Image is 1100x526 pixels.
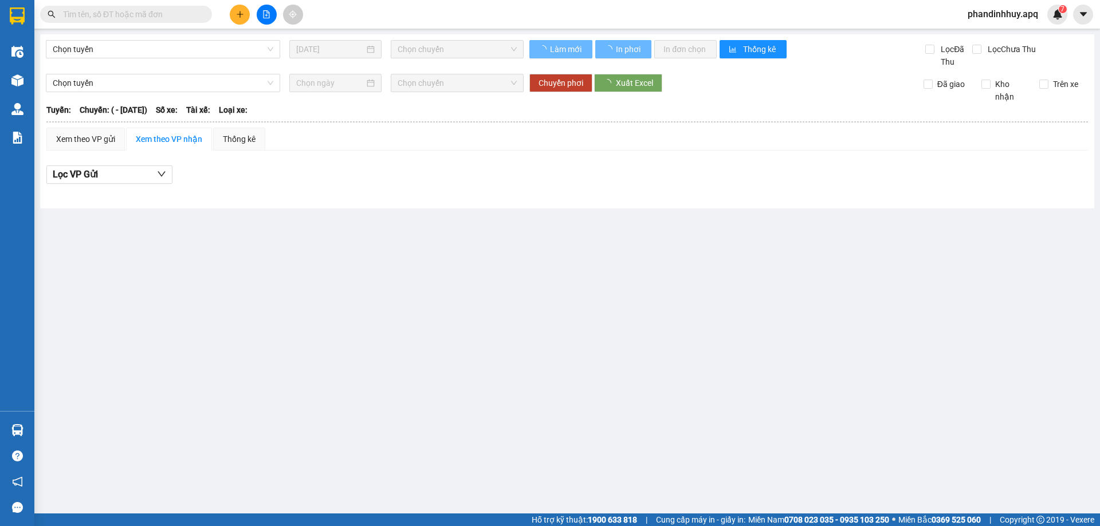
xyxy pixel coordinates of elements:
span: Chọn tuyến [53,74,273,92]
button: caret-down [1073,5,1093,25]
button: Lọc VP Gửi [46,165,172,184]
span: message [12,502,23,513]
img: warehouse-icon [11,74,23,86]
span: loading [539,45,548,53]
div: Xem theo VP nhận [136,133,202,145]
span: question-circle [12,450,23,461]
span: Hỗ trợ kỹ thuật: [532,513,637,526]
span: caret-down [1078,9,1089,19]
span: search [48,10,56,18]
img: warehouse-icon [11,46,23,58]
span: Kho nhận [991,78,1031,103]
img: solution-icon [11,132,23,144]
span: bar-chart [729,45,738,54]
span: Chọn tuyến [53,41,273,58]
img: logo-vxr [10,7,25,25]
input: Tìm tên, số ĐT hoặc mã đơn [63,8,198,21]
input: 14/09/2025 [296,43,364,56]
img: warehouse-icon [11,424,23,436]
b: Tuyến: [46,105,71,114]
span: 7 [1060,5,1064,13]
span: Lọc Đã Thu [936,43,972,68]
span: Số xe: [156,104,178,116]
span: notification [12,476,23,487]
span: file-add [262,10,270,18]
span: Trên xe [1048,78,1083,90]
sup: 7 [1059,5,1067,13]
span: Chọn chuyến [398,74,517,92]
strong: 1900 633 818 [588,515,637,524]
span: Chuyến: ( - [DATE]) [80,104,147,116]
strong: 0369 525 060 [932,515,981,524]
strong: 0708 023 035 - 0935 103 250 [784,515,889,524]
div: Xem theo VP gửi [56,133,115,145]
button: In đơn chọn [654,40,717,58]
span: Chọn chuyến [398,41,517,58]
button: Xuất Excel [594,74,662,92]
span: Miền Bắc [898,513,981,526]
span: down [157,169,166,179]
span: Lọc Chưa Thu [983,43,1038,56]
input: Chọn ngày [296,77,364,89]
span: | [646,513,647,526]
span: Đã giao [933,78,969,90]
span: copyright [1036,516,1044,524]
span: Miền Nam [748,513,889,526]
span: loading [604,45,614,53]
span: aim [289,10,297,18]
span: Loại xe: [219,104,247,116]
button: plus [230,5,250,25]
button: Chuyển phơi [529,74,592,92]
img: icon-new-feature [1052,9,1063,19]
span: Thống kê [743,43,777,56]
span: plus [236,10,244,18]
span: Làm mới [550,43,583,56]
button: aim [283,5,303,25]
div: Thống kê [223,133,256,145]
span: In phơi [616,43,642,56]
span: ⚪️ [892,517,895,522]
button: In phơi [595,40,651,58]
img: warehouse-icon [11,103,23,115]
button: Làm mới [529,40,592,58]
button: bar-chartThống kê [720,40,787,58]
span: | [989,513,991,526]
span: Lọc VP Gửi [53,167,98,181]
button: file-add [257,5,277,25]
span: phandinhhuy.apq [958,7,1047,21]
span: Tài xế: [186,104,210,116]
span: Cung cấp máy in - giấy in: [656,513,745,526]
